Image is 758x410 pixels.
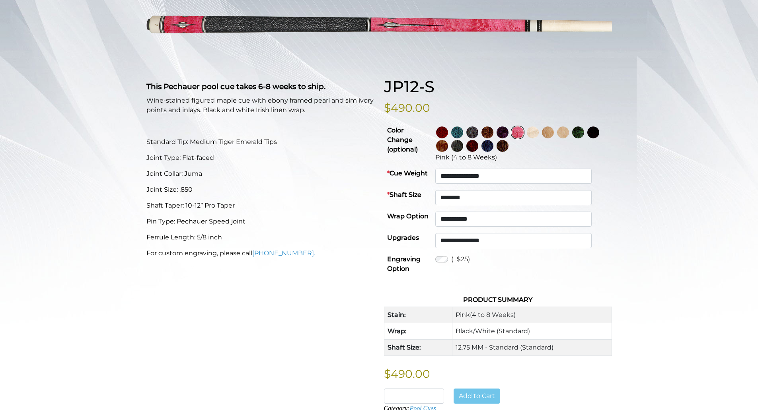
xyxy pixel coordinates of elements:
strong: Product Summary [463,296,532,303]
p: Ferrule Length: 5/8 inch [146,233,374,242]
strong: Cue Weight [387,169,428,177]
bdi: $490.00 [384,101,430,115]
img: Purple [497,126,509,138]
strong: Shaft Size [387,191,421,198]
img: Blue [481,140,493,152]
bdi: $490.00 [384,367,430,381]
img: Smoke [466,126,478,138]
img: Turquoise [451,126,463,138]
img: Ebony [587,126,599,138]
label: (+$25) [451,255,470,264]
img: Green [572,126,584,138]
img: Burgundy [466,140,478,152]
p: Standard Tip: Medium Tiger Emerald Tips [146,137,374,147]
img: Rose [481,126,493,138]
p: Joint Collar: Juma [146,169,374,179]
strong: Stain: [388,311,406,319]
img: Natural [542,126,554,138]
p: For custom engraving, please call [146,249,374,258]
strong: Color Change (optional) [387,126,418,153]
p: Joint Size: .850 [146,185,374,194]
strong: This Pechauer pool cue takes 6-8 weeks to ship. [146,82,325,91]
strong: Upgrades [387,234,419,241]
p: Shaft Taper: 10-12” Pro Taper [146,201,374,210]
img: Light Natural [557,126,569,138]
strong: Engraving Option [387,255,421,272]
strong: Wrap: [388,327,407,335]
img: Pink [512,126,524,138]
strong: Shaft Size: [388,344,421,351]
img: Chestnut [436,140,448,152]
a: [PHONE_NUMBER]. [252,249,315,257]
img: No Stain [527,126,539,138]
td: Black/White (Standard) [452,323,612,340]
img: Black Palm [497,140,509,152]
td: Pink [452,307,612,323]
p: Wine-stained figured maple cue with ebony framed pearl and sim ivory points and inlays. Black and... [146,96,374,115]
td: 12.75 MM - Standard (Standard) [452,340,612,356]
p: Joint Type: Flat-faced [146,153,374,163]
img: Carbon [451,140,463,152]
div: Pink (4 to 8 Weeks) [435,153,609,162]
img: Wine [436,126,448,138]
h1: JP12-S [384,77,612,96]
strong: Wrap Option [387,212,429,220]
span: (4 to 8 Weeks) [470,311,516,319]
p: Pin Type: Pechauer Speed joint [146,217,374,226]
